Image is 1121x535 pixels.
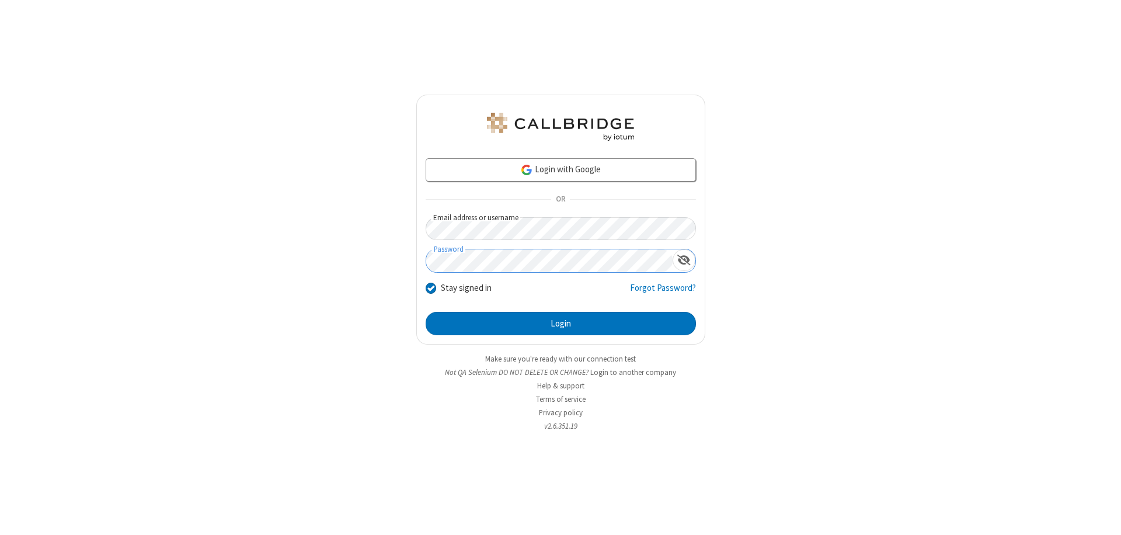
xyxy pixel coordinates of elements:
a: Privacy policy [539,408,583,418]
a: Login with Google [426,158,696,182]
input: Email address or username [426,217,696,240]
a: Help & support [537,381,584,391]
a: Terms of service [536,394,586,404]
span: OR [551,192,570,208]
div: Show password [673,249,695,271]
button: Login [426,312,696,335]
label: Stay signed in [441,282,492,295]
li: v2.6.351.19 [416,421,705,432]
a: Forgot Password? [630,282,696,304]
li: Not QA Selenium DO NOT DELETE OR CHANGE? [416,367,705,378]
button: Login to another company [590,367,676,378]
a: Make sure you're ready with our connection test [485,354,636,364]
input: Password [426,249,673,272]
img: google-icon.png [520,164,533,176]
img: QA Selenium DO NOT DELETE OR CHANGE [485,113,636,141]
